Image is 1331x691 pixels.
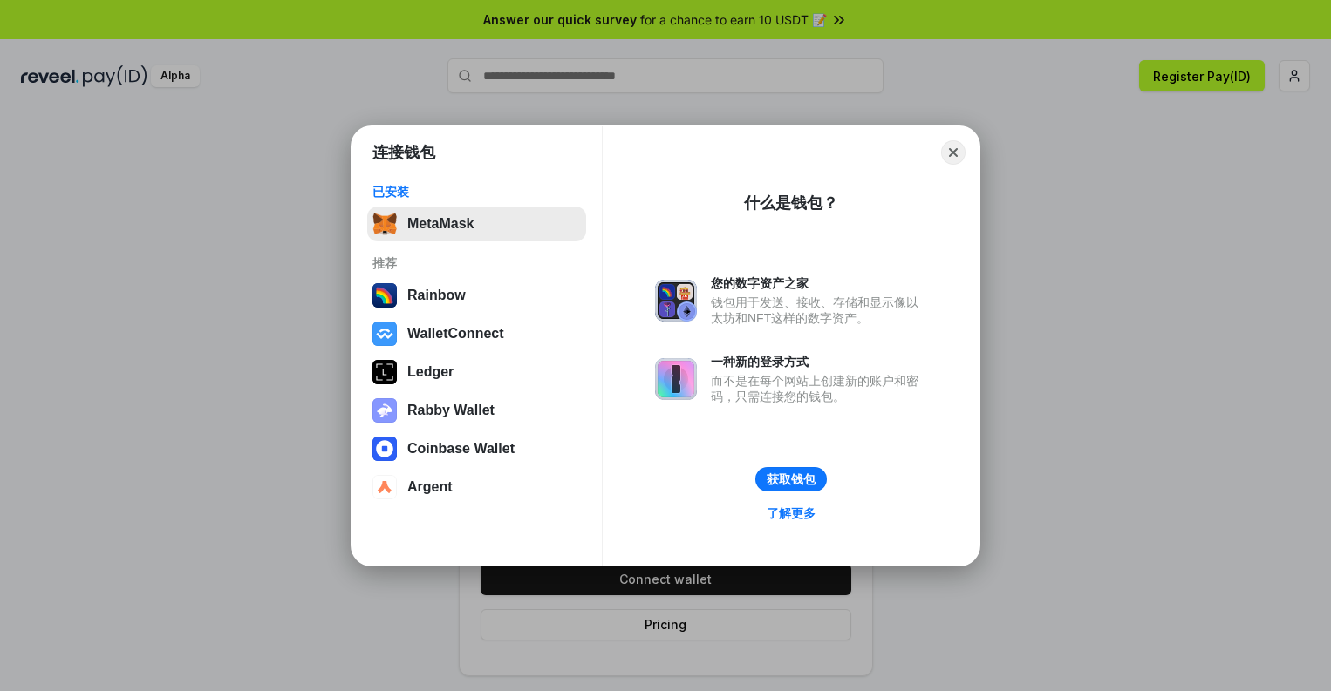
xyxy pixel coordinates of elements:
div: WalletConnect [407,326,504,342]
img: svg+xml,%3Csvg%20width%3D%2228%22%20height%3D%2228%22%20viewBox%3D%220%200%2028%2028%22%20fill%3D... [372,475,397,499]
a: 了解更多 [756,502,826,525]
div: Ledger [407,364,454,380]
div: 获取钱包 [767,471,816,487]
img: svg+xml,%3Csvg%20xmlns%3D%22http%3A%2F%2Fwww.w3.org%2F2000%2Fsvg%22%20fill%3D%22none%22%20viewBox... [655,280,697,322]
img: svg+xml,%3Csvg%20width%3D%2228%22%20height%3D%2228%22%20viewBox%3D%220%200%2028%2028%22%20fill%3D... [372,437,397,461]
button: Close [941,140,966,165]
div: 已安装 [372,184,581,200]
img: svg+xml,%3Csvg%20fill%3D%22none%22%20height%3D%2233%22%20viewBox%3D%220%200%2035%2033%22%20width%... [372,212,397,236]
img: svg+xml,%3Csvg%20xmlns%3D%22http%3A%2F%2Fwww.w3.org%2F2000%2Fsvg%22%20fill%3D%22none%22%20viewBox... [372,398,397,423]
button: WalletConnect [367,316,586,351]
img: svg+xml,%3Csvg%20xmlns%3D%22http%3A%2F%2Fwww.w3.org%2F2000%2Fsvg%22%20width%3D%2228%22%20height%3... [372,360,397,384]
img: svg+xml,%3Csvg%20width%3D%22120%22%20height%3D%22120%22%20viewBox%3D%220%200%20120%20120%22%20fil... [372,283,397,308]
div: 您的数字资产之家 [711,275,927,291]
button: Coinbase Wallet [367,431,586,466]
button: Rabby Wallet [367,393,586,428]
button: Rainbow [367,278,586,313]
button: MetaMask [367,207,586,241]
div: Rainbow [407,288,466,303]
div: MetaMask [407,216,474,232]
div: Coinbase Wallet [407,441,515,457]
img: svg+xml,%3Csvg%20width%3D%2228%22%20height%3D%2228%22%20viewBox%3D%220%200%2028%2028%22%20fill%3D... [372,322,397,346]
button: 获取钱包 [755,467,827,491]
div: Argent [407,479,453,495]
div: 什么是钱包？ [744,193,838,213]
h1: 连接钱包 [372,142,435,163]
div: 推荐 [372,255,581,271]
div: 而不是在每个网站上创建新的账户和密码，只需连接您的钱包。 [711,373,927,404]
img: svg+xml,%3Csvg%20xmlns%3D%22http%3A%2F%2Fwww.w3.org%2F2000%2Fsvg%22%20fill%3D%22none%22%20viewBox... [655,358,697,400]
div: 了解更多 [767,505,816,521]
button: Ledger [367,355,586,390]
div: Rabby Wallet [407,403,495,418]
div: 一种新的登录方式 [711,354,927,369]
div: 钱包用于发送、接收、存储和显示像以太坊和NFT这样的数字资产。 [711,295,927,326]
button: Argent [367,470,586,505]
